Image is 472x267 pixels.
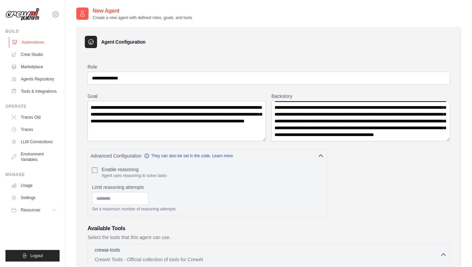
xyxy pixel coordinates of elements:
[8,205,60,216] button: Resources
[88,150,327,162] button: Advanced Configuration They can also be set in the code. Learn more
[93,7,192,15] h2: New Agent
[92,184,323,191] label: Limit reasoning attempts
[8,149,60,165] a: Environment Variables
[95,247,120,253] p: crewai-tools
[8,180,60,191] a: Usage
[5,8,40,21] img: Logo
[5,104,60,109] div: Operate
[95,256,440,263] p: CrewAI Tools - Official collection of tools for CrewAI
[88,63,450,70] label: Role
[8,112,60,123] a: Traces Old
[8,61,60,72] a: Marketplace
[21,207,40,213] span: Resources
[5,29,60,34] div: Build
[101,173,167,178] p: Agent uses reasoning to solve tasks
[5,172,60,177] div: Manage
[101,39,145,45] h3: Agent Configuration
[8,124,60,135] a: Traces
[8,136,60,147] a: LLM Connections
[91,152,141,159] span: Advanced Configuration
[8,74,60,85] a: Agents Repository
[88,93,266,100] label: Goal
[8,86,60,97] a: Tools & Integrations
[93,15,192,20] p: Create a new agent with defined roles, goals, and tools
[91,247,447,263] button: crewai-tools CrewAI Tools - Official collection of tools for CrewAI
[8,49,60,60] a: Crew Studio
[144,153,233,159] a: They can also be set in the code. Learn more
[88,234,450,241] p: Select the tools that this agent can use.
[5,250,60,262] button: Logout
[101,166,167,173] label: Enable reasoning
[9,37,60,48] a: Automations
[8,192,60,203] a: Settings
[92,206,323,212] p: Set a maximum number of reasoning attempts
[271,93,450,100] label: Backstory
[88,224,450,233] h3: Available Tools
[30,253,43,258] span: Logout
